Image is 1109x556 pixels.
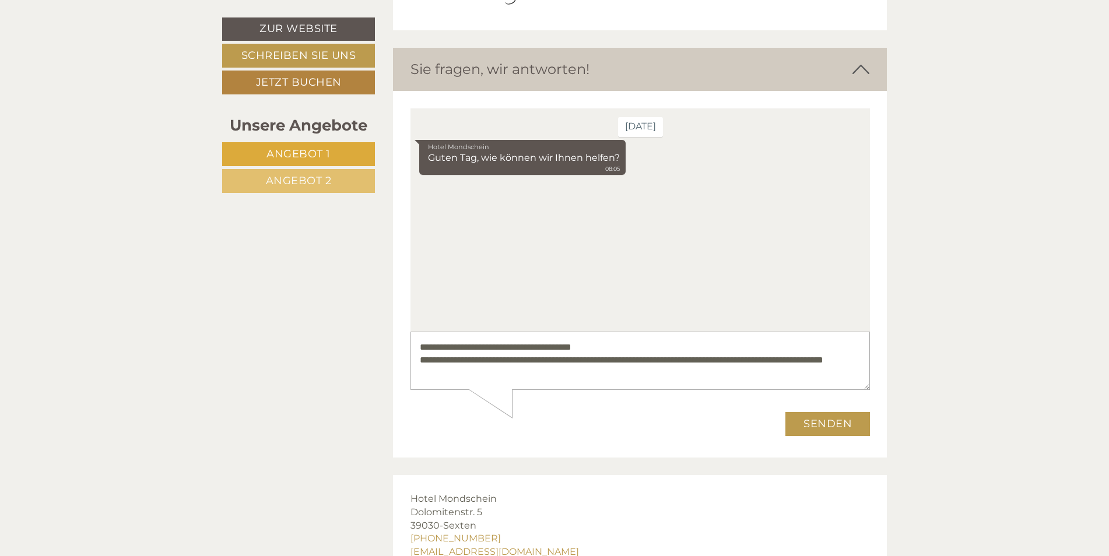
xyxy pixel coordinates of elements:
button: Senden [375,304,459,328]
a: [PHONE_NUMBER] [410,533,501,544]
span: 39030 [410,520,440,531]
div: Guten Tag, wie können wir Ihnen helfen? [9,31,215,67]
a: Jetzt buchen [222,71,375,94]
span: Angebot 2 [266,174,332,187]
span: Sexten [443,520,476,531]
span: Hotel Mondschein [410,493,497,504]
div: Unsere Angebote [222,115,375,136]
small: 08:05 [17,57,209,65]
a: Schreiben Sie uns [222,44,375,68]
div: [DATE] [208,9,252,29]
span: Dolomitenstr. 5 [410,506,482,518]
div: Sie fragen, wir antworten! [393,48,887,91]
span: Angebot 1 [266,147,331,160]
a: Zur Website [222,17,375,41]
div: Hotel Mondschein [17,34,209,43]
